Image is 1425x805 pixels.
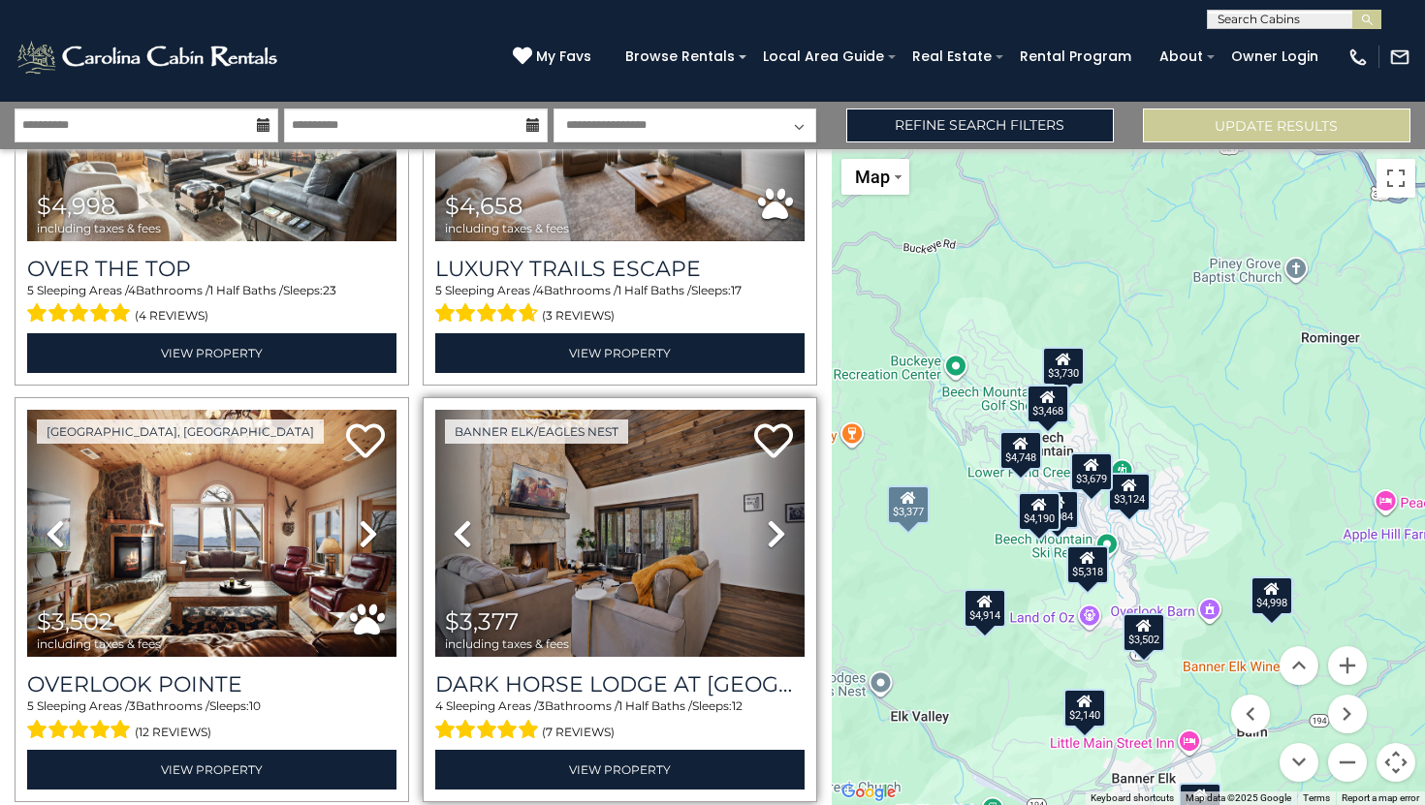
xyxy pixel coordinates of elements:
button: Move up [1280,646,1318,685]
div: $4,748 [999,430,1042,469]
a: Real Estate [902,42,1001,72]
div: Sleeping Areas / Bathrooms / Sleeps: [435,697,805,744]
span: 3 [129,698,136,713]
span: (7 reviews) [542,720,615,745]
img: mail-regular-white.png [1389,46,1410,68]
span: 5 [27,698,34,713]
span: 1 Half Baths / [617,283,691,297]
button: Zoom in [1328,646,1367,685]
h3: Dark Horse Lodge at Eagles Nest [435,671,805,697]
span: including taxes & fees [445,222,569,234]
span: including taxes & fees [37,222,161,234]
a: About [1150,42,1213,72]
a: Luxury Trails Escape [435,256,805,282]
div: $3,679 [1070,452,1113,491]
a: My Favs [513,46,596,68]
div: $3,468 [1026,385,1068,423]
button: Update Results [1143,108,1410,142]
span: 1 Half Baths / [618,698,692,713]
span: Map data ©2025 Google [1186,792,1291,803]
a: Report a map error [1342,792,1419,803]
div: $3,377 [887,484,930,523]
button: Keyboard shortcuts [1091,791,1174,805]
span: 23 [323,283,336,297]
span: 4 [128,283,136,297]
div: $4,998 [1250,575,1292,614]
span: 5 [27,283,34,297]
span: 4 [536,283,544,297]
a: Open this area in Google Maps (opens a new window) [837,780,901,805]
a: View Property [435,333,805,373]
span: 10 [249,698,261,713]
a: Dark Horse Lodge at [GEOGRAPHIC_DATA] [435,671,805,697]
button: Map camera controls [1377,743,1415,782]
span: $4,658 [445,192,522,220]
button: Move down [1280,743,1318,782]
a: Over The Top [27,256,396,282]
span: 12 [732,698,743,713]
div: Sleeping Areas / Bathrooms / Sleeps: [27,697,396,744]
span: (12 reviews) [135,720,211,745]
div: Sleeping Areas / Bathrooms / Sleeps: [27,282,396,328]
img: phone-regular-white.png [1347,46,1369,68]
span: $3,377 [445,607,519,635]
span: including taxes & fees [445,637,569,650]
div: $3,730 [1041,346,1084,385]
span: (4 reviews) [135,303,208,328]
div: Sleeping Areas / Bathrooms / Sleeps: [435,282,805,328]
button: Zoom out [1328,743,1367,782]
a: View Property [27,333,396,373]
span: 1 Half Baths / [209,283,283,297]
span: including taxes & fees [37,637,161,650]
span: Map [855,167,890,187]
span: 5 [435,283,442,297]
a: Local Area Guide [753,42,894,72]
button: Move right [1328,695,1367,733]
img: Google [837,780,901,805]
img: thumbnail_163477009.jpeg [27,410,396,657]
span: (3 reviews) [542,303,615,328]
div: $2,140 [1063,688,1106,727]
div: $5,318 [1066,545,1109,584]
button: Change map style [841,159,909,195]
div: $2,302 [999,428,1042,467]
div: $3,502 [1123,612,1165,651]
div: $4,190 [1018,492,1061,531]
img: White-1-2.png [15,38,283,77]
span: 17 [731,283,742,297]
a: Browse Rentals [616,42,744,72]
a: View Property [435,750,805,790]
a: Banner Elk/Eagles Nest [445,419,628,444]
button: Move left [1231,695,1270,733]
a: Owner Login [1221,42,1328,72]
span: $4,998 [37,192,115,220]
a: Add to favorites [754,421,793,463]
img: thumbnail_164375625.jpeg [435,410,805,657]
div: $6,084 [1036,489,1079,528]
a: Refine Search Filters [846,108,1114,142]
div: $4,914 [964,589,1006,628]
a: Terms (opens in new tab) [1303,792,1330,803]
a: Overlook Pointe [27,671,396,697]
div: $3,124 [1108,472,1151,511]
a: [GEOGRAPHIC_DATA], [GEOGRAPHIC_DATA] [37,419,324,444]
a: Rental Program [1010,42,1141,72]
button: Toggle fullscreen view [1377,159,1415,198]
a: View Property [27,750,396,790]
span: My Favs [536,46,591,67]
span: $3,502 [37,607,112,635]
span: 3 [538,698,545,713]
span: 4 [435,698,443,713]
